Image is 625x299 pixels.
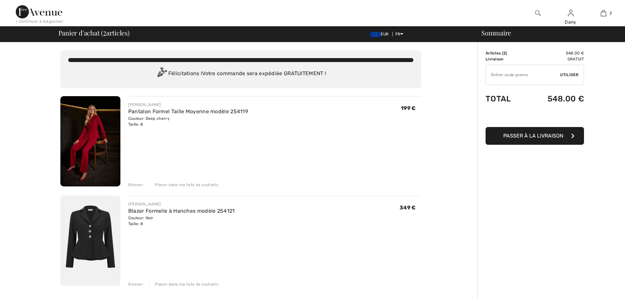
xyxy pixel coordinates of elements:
[128,108,248,115] a: Pantalon Formel Taille Moyenne modèle 254119
[568,9,573,17] img: Mes infos
[370,32,381,37] img: Euro
[526,50,584,56] td: 548.00 €
[16,5,62,18] img: 1ère Avenue
[486,88,526,110] td: Total
[587,9,619,17] a: 2
[128,182,143,188] div: Enlever
[128,201,235,207] div: [PERSON_NAME]
[486,50,526,56] td: Articles ( )
[503,133,563,139] span: Passer à la livraison
[103,28,106,36] span: 2
[535,9,541,17] img: recherche
[68,67,413,80] div: Félicitations ! Votre commande sera expédiée GRATUITEMENT !
[128,208,235,214] a: Blazer Formelle à Hanches modèle 254121
[486,110,584,125] iframe: PayPal
[149,182,218,188] div: Placer dans ma liste de souhaits
[128,281,143,287] div: Enlever
[401,105,416,111] span: 199 €
[473,30,621,36] div: Sommaire
[610,10,612,16] span: 2
[128,116,248,127] div: Couleur: Deep cherry Taille: 8
[370,32,391,36] span: EUR
[526,56,584,62] td: Gratuit
[601,9,606,17] img: Mon panier
[16,18,63,24] div: < Continuer à magasiner
[128,102,248,108] div: [PERSON_NAME]
[503,51,506,55] span: 2
[560,72,578,78] span: Utiliser
[58,30,130,36] span: Panier d'achat ( articles)
[486,65,560,85] input: Code promo
[554,19,587,26] div: Dany
[400,204,416,211] span: 349 €
[486,127,584,145] button: Passer à la livraison
[149,281,218,287] div: Placer dans ma liste de souhaits
[568,10,573,16] a: Se connecter
[395,32,404,36] span: FR
[155,67,168,80] img: Congratulation2.svg
[486,56,526,62] td: Livraison
[60,196,120,286] img: Blazer Formelle à Hanches modèle 254121
[526,88,584,110] td: 548.00 €
[60,96,120,186] img: Pantalon Formel Taille Moyenne modèle 254119
[128,215,235,227] div: Couleur: Noir Taille: 8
